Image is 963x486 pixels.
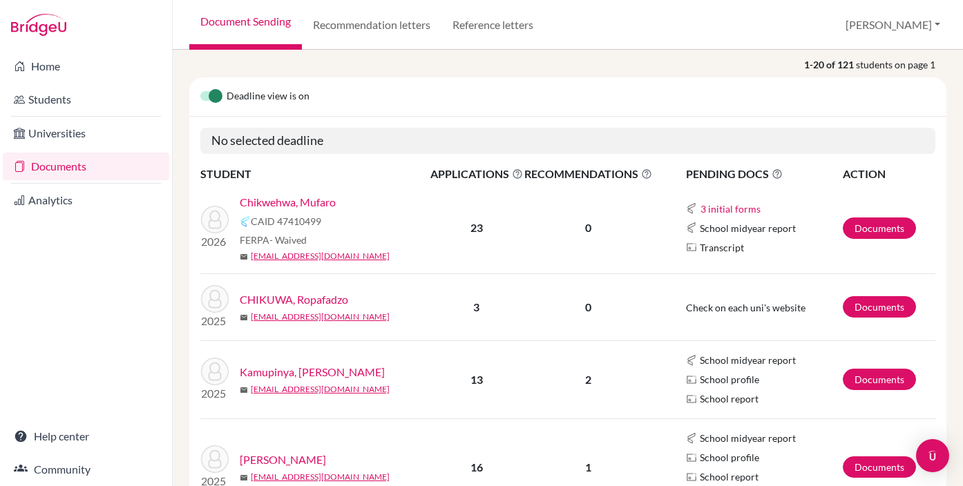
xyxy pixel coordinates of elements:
img: Parchments logo [686,242,697,253]
span: School midyear report [700,221,796,235]
img: Parchments logo [686,452,697,463]
span: mail [240,313,248,322]
a: Chikwehwa, Mufaro [240,194,336,211]
a: Universities [3,119,169,147]
p: 2025 [201,313,229,329]
p: 2026 [201,233,229,250]
img: Common App logo [686,355,697,366]
img: Kamupinya, Simone [201,358,229,385]
p: 2025 [201,385,229,402]
a: Documents [843,369,916,390]
a: [EMAIL_ADDRESS][DOMAIN_NAME] [251,250,390,262]
a: Documents [3,153,169,180]
img: Common App logo [686,222,697,233]
span: APPLICATIONS [430,166,523,182]
b: 3 [473,300,479,313]
span: School profile [700,372,759,387]
span: Deadline view is on [227,88,309,105]
a: Home [3,52,169,80]
a: CHIKUWA, Ropafadzo [240,291,348,308]
span: mail [240,386,248,394]
span: PENDING DOCS [686,166,841,182]
b: 16 [470,460,483,474]
a: Analytics [3,186,169,214]
button: 3 initial forms [700,201,761,217]
span: RECOMMENDATIONS [524,166,652,182]
strong: 1-20 of 121 [804,57,856,72]
img: Common App logo [240,216,251,227]
span: Transcript [700,240,744,255]
span: School midyear report [700,353,796,367]
a: Documents [843,217,916,239]
span: mail [240,253,248,261]
div: Open Intercom Messenger [916,439,949,472]
a: [EMAIL_ADDRESS][DOMAIN_NAME] [251,311,390,323]
a: [EMAIL_ADDRESS][DOMAIN_NAME] [251,383,390,396]
span: mail [240,474,248,482]
img: Bridge-U [11,14,66,36]
a: Kamupinya, [PERSON_NAME] [240,364,385,380]
a: Documents [843,456,916,478]
img: Common App logo [686,203,697,214]
img: Chikwehwa, Mufaro [201,206,229,233]
img: Parchments logo [686,393,697,405]
a: Students [3,86,169,113]
span: School profile [700,450,759,465]
h5: No selected deadline [200,128,935,154]
a: Community [3,456,169,483]
b: 13 [470,373,483,386]
span: - Waived [269,234,307,246]
span: students on page 1 [856,57,946,72]
th: STUDENT [200,165,430,183]
span: Check on each uni's website [686,302,805,313]
span: School report [700,469,759,484]
img: Common App logo [686,433,697,444]
button: [PERSON_NAME] [839,12,946,38]
span: CAID 47410499 [251,214,321,229]
a: Help center [3,422,169,450]
span: School midyear report [700,431,796,445]
b: 23 [470,221,483,234]
a: Documents [843,296,916,318]
img: DANGAREMBIZI, Omar [201,445,229,473]
a: [PERSON_NAME] [240,451,326,468]
p: 1 [524,459,652,476]
p: 0 [524,299,652,315]
img: Parchments logo [686,374,697,385]
p: 2 [524,371,652,388]
p: 0 [524,220,652,236]
img: CHIKUWA, Ropafadzo [201,285,229,313]
th: ACTION [842,165,935,183]
span: FERPA [240,233,307,247]
img: Parchments logo [686,472,697,483]
a: [EMAIL_ADDRESS][DOMAIN_NAME] [251,471,390,483]
span: School report [700,391,759,406]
